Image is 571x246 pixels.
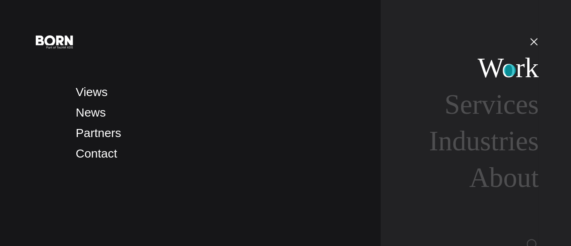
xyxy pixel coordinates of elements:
[429,125,539,156] a: Industries
[524,33,544,50] button: Open
[76,126,121,139] a: Partners
[76,85,108,98] a: Views
[469,162,539,193] a: About
[478,52,539,83] a: Work
[76,106,106,119] a: News
[76,147,117,160] a: Contact
[445,89,539,120] a: Services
